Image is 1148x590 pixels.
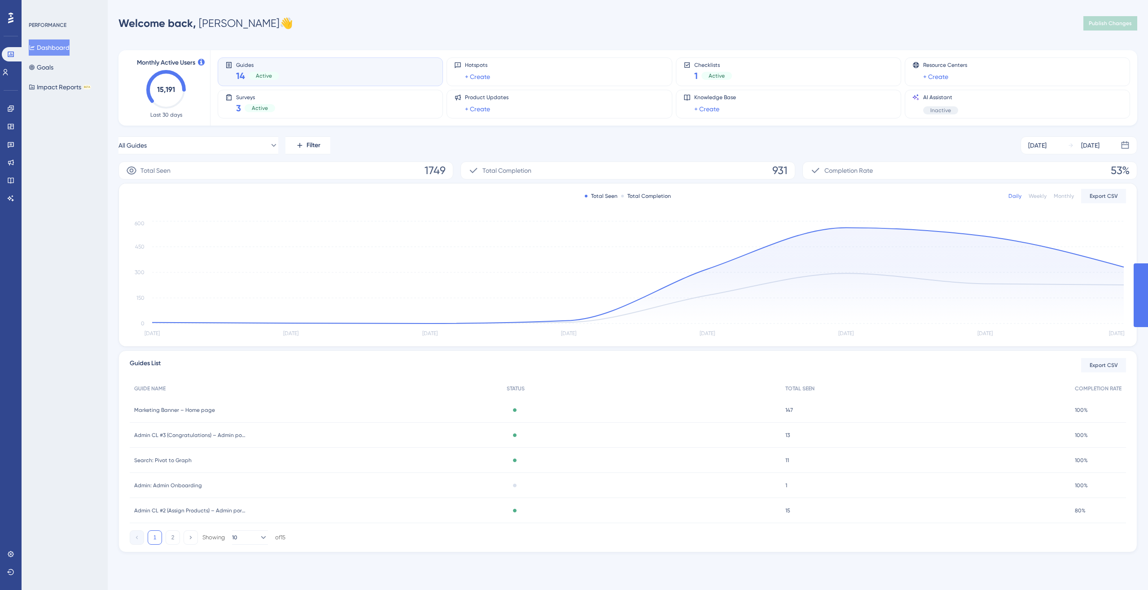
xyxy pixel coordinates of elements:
[256,72,272,79] span: Active
[1081,140,1100,151] div: [DATE]
[1081,189,1126,203] button: Export CSV
[561,330,576,337] tspan: [DATE]
[785,432,790,439] span: 13
[148,530,162,545] button: 1
[838,330,854,337] tspan: [DATE]
[150,111,182,118] span: Last 30 days
[694,70,698,82] span: 1
[785,406,793,414] span: 147
[1110,555,1137,581] iframe: UserGuiding AI Assistant Launcher
[785,457,789,464] span: 11
[923,71,948,82] a: + Create
[118,140,147,151] span: All Guides
[930,107,951,114] span: Inactive
[1111,163,1130,178] span: 53%
[772,163,788,178] span: 931
[1090,362,1118,369] span: Export CSV
[307,140,320,151] span: Filter
[465,61,490,69] span: Hotspots
[252,105,268,112] span: Active
[1081,358,1126,372] button: Export CSV
[1054,192,1074,200] div: Monthly
[1028,140,1047,151] div: [DATE]
[83,85,91,89] div: BETA
[140,165,171,176] span: Total Seen
[236,70,245,82] span: 14
[694,61,732,68] span: Checklists
[118,16,293,31] div: [PERSON_NAME] 👋
[1075,482,1088,489] span: 100%
[157,85,175,94] text: 15,191
[1075,507,1086,514] span: 80%
[134,385,166,392] span: GUIDE NAME
[1075,432,1088,439] span: 100%
[134,406,215,414] span: Marketing Banner – Home page
[29,39,70,56] button: Dashboard
[621,192,671,200] div: Total Completion
[507,385,525,392] span: STATUS
[137,57,195,68] span: Monthly Active Users
[285,136,330,154] button: Filter
[465,94,508,101] span: Product Updates
[166,530,180,545] button: 2
[482,165,531,176] span: Total Completion
[275,533,285,542] div: of 15
[923,94,958,101] span: AI Assistant
[202,533,225,542] div: Showing
[1109,330,1124,337] tspan: [DATE]
[118,17,196,30] span: Welcome back,
[134,507,246,514] span: Admin CL #2 (Assign Products) – Admin portal
[1075,457,1088,464] span: 100%
[694,104,719,114] a: + Create
[1029,192,1047,200] div: Weekly
[134,482,202,489] span: Admin: Admin Onboarding
[236,94,275,100] span: Surveys
[134,432,246,439] span: Admin CL #3 (Congratulations) – Admin portal
[1008,192,1021,200] div: Daily
[824,165,873,176] span: Completion Rate
[1083,16,1137,31] button: Publish Changes
[785,385,815,392] span: TOTAL SEEN
[236,61,279,68] span: Guides
[1075,406,1088,414] span: 100%
[29,79,91,95] button: Impact ReportsBETA
[465,71,490,82] a: + Create
[1075,385,1122,392] span: COMPLETION RATE
[465,104,490,114] a: + Create
[283,330,298,337] tspan: [DATE]
[709,72,725,79] span: Active
[29,22,66,29] div: PERFORMANCE
[236,102,241,114] span: 3
[135,269,145,275] tspan: 300
[232,530,268,545] button: 10
[134,457,192,464] span: Search: Pivot to Graph
[425,163,446,178] span: 1749
[700,330,715,337] tspan: [DATE]
[785,482,787,489] span: 1
[1089,20,1132,27] span: Publish Changes
[785,507,790,514] span: 15
[141,320,145,327] tspan: 0
[977,330,993,337] tspan: [DATE]
[232,534,237,541] span: 10
[130,358,161,372] span: Guides List
[694,94,736,101] span: Knowledge Base
[422,330,438,337] tspan: [DATE]
[136,295,145,301] tspan: 150
[135,220,145,227] tspan: 600
[923,61,967,69] span: Resource Centers
[145,330,160,337] tspan: [DATE]
[29,59,53,75] button: Goals
[585,192,618,200] div: Total Seen
[1090,192,1118,200] span: Export CSV
[118,136,278,154] button: All Guides
[135,244,145,250] tspan: 450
